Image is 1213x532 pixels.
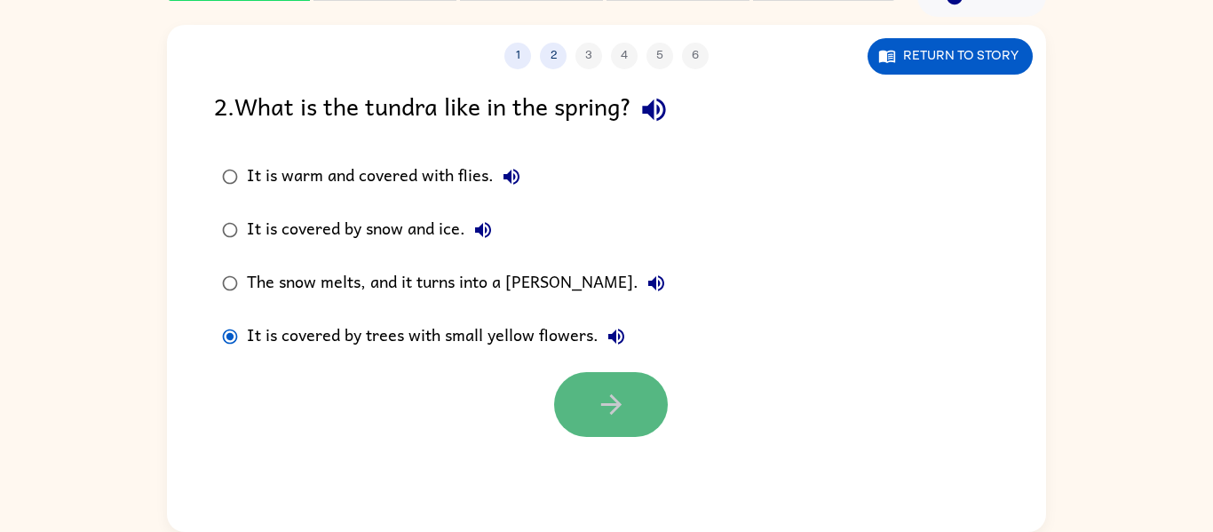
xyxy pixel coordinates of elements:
[599,319,634,354] button: It is covered by trees with small yellow flowers.
[247,212,501,248] div: It is covered by snow and ice.
[540,43,567,69] button: 2
[214,87,999,132] div: 2 . What is the tundra like in the spring?
[494,159,529,195] button: It is warm and covered with flies.
[638,266,674,301] button: The snow melts, and it turns into a [PERSON_NAME].
[868,38,1033,75] button: Return to story
[247,159,529,195] div: It is warm and covered with flies.
[504,43,531,69] button: 1
[465,212,501,248] button: It is covered by snow and ice.
[247,319,634,354] div: It is covered by trees with small yellow flowers.
[247,266,674,301] div: The snow melts, and it turns into a [PERSON_NAME].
